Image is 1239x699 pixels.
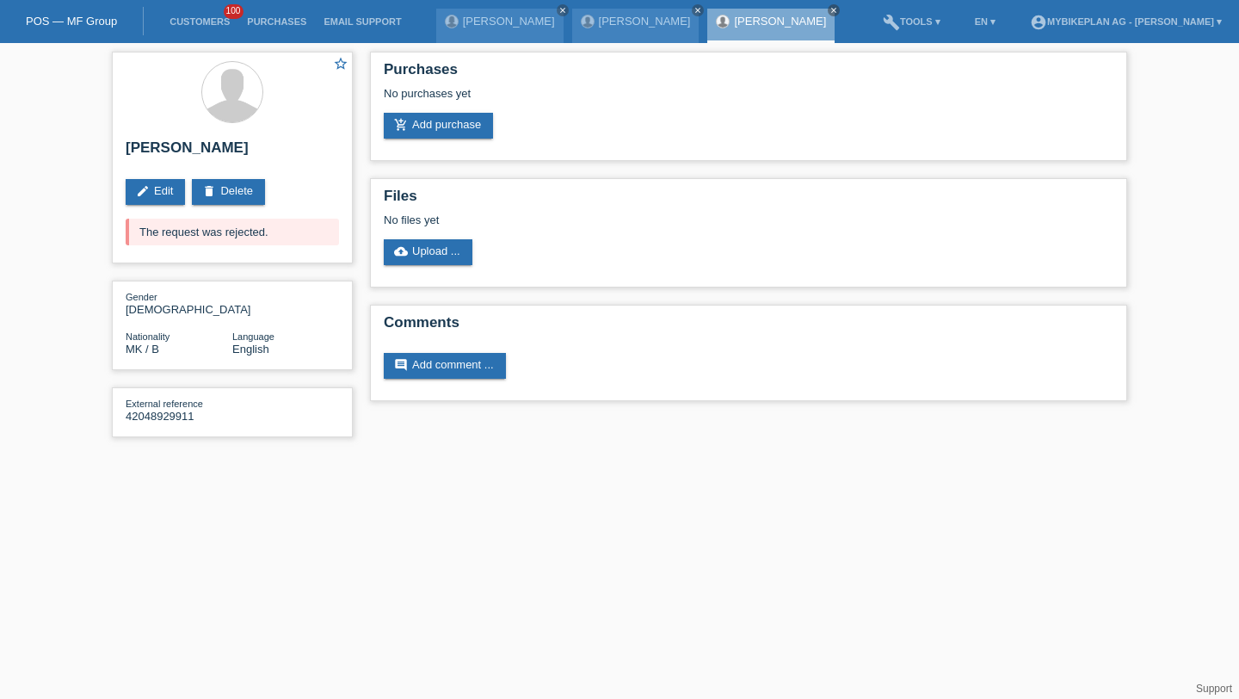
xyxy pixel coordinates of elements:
[384,113,493,139] a: add_shopping_cartAdd purchase
[126,179,185,205] a: editEdit
[232,331,274,342] span: Language
[333,56,348,74] a: star_border
[692,4,704,16] a: close
[463,15,555,28] a: [PERSON_NAME]
[599,15,691,28] a: [PERSON_NAME]
[384,213,909,226] div: No files yet
[126,331,170,342] span: Nationality
[136,184,150,198] i: edit
[161,16,238,27] a: Customers
[394,358,408,372] i: comment
[384,61,1113,87] h2: Purchases
[394,244,408,258] i: cloud_upload
[874,16,949,27] a: buildTools ▾
[126,219,339,245] div: The request was rejected.
[384,188,1113,213] h2: Files
[232,343,269,356] span: English
[315,16,410,27] a: Email Support
[966,16,1004,27] a: EN ▾
[126,290,232,316] div: [DEMOGRAPHIC_DATA]
[384,353,506,379] a: commentAdd comment ...
[126,397,232,423] div: 42048929911
[238,16,315,27] a: Purchases
[1196,683,1232,695] a: Support
[126,399,203,409] span: External reference
[558,6,567,15] i: close
[384,239,472,265] a: cloud_uploadUpload ...
[126,139,339,165] h2: [PERSON_NAME]
[192,179,265,205] a: deleteDelete
[883,14,900,31] i: build
[202,184,216,198] i: delete
[384,314,1113,340] h2: Comments
[1021,16,1230,27] a: account_circleMybikeplan AG - [PERSON_NAME] ▾
[734,15,826,28] a: [PERSON_NAME]
[1030,14,1047,31] i: account_circle
[557,4,569,16] a: close
[333,56,348,71] i: star_border
[394,118,408,132] i: add_shopping_cart
[126,343,159,356] span: Macedonia (the former Yugoslav Republic of) / B / 22.06.2023
[224,4,244,19] span: 100
[693,6,702,15] i: close
[26,15,117,28] a: POS — MF Group
[829,6,838,15] i: close
[126,292,157,302] span: Gender
[828,4,840,16] a: close
[384,87,1113,113] div: No purchases yet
